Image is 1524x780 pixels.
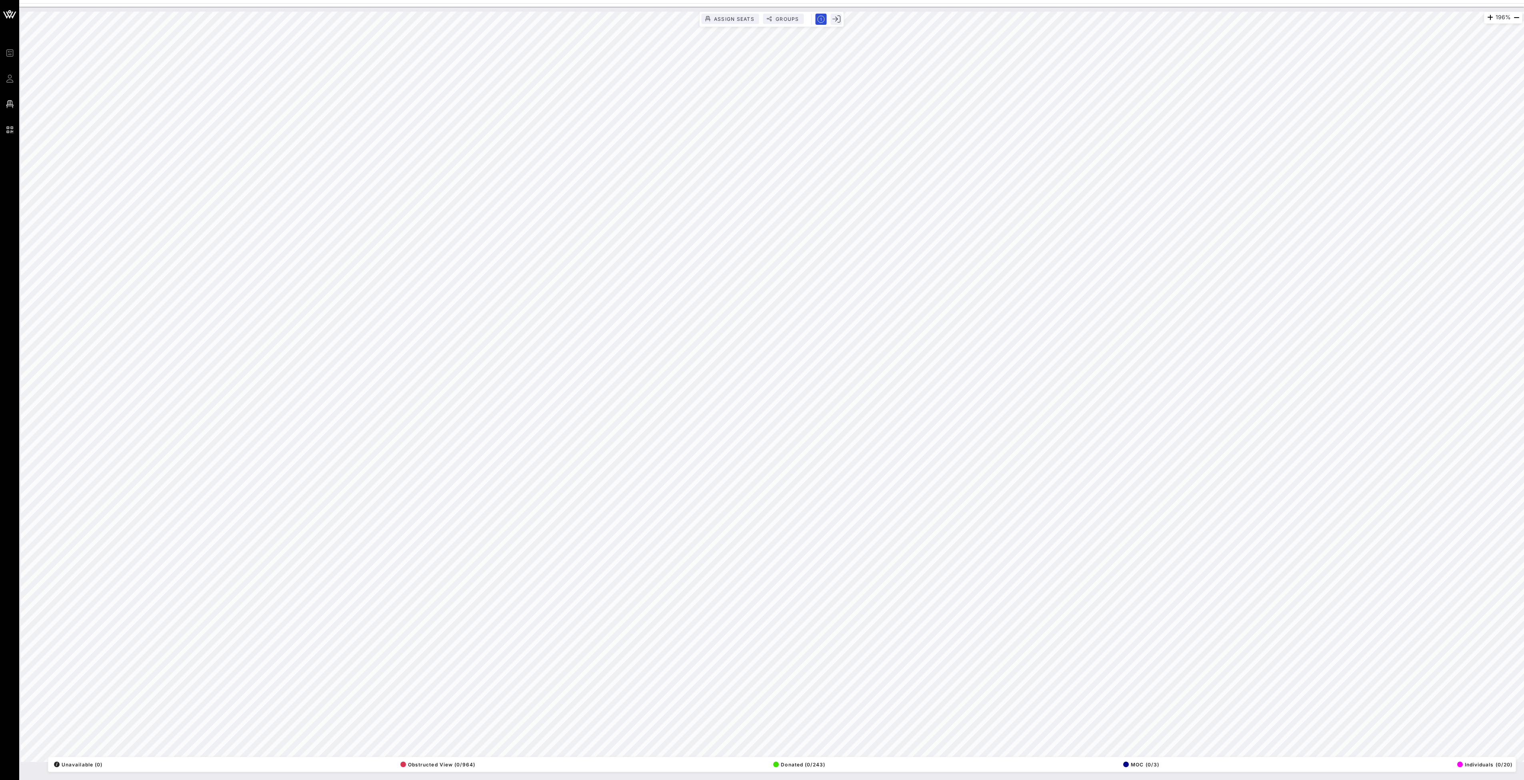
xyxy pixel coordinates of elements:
span: Unavailable (0) [54,762,102,768]
span: Assign Seats [714,16,754,22]
span: Groups [775,16,799,22]
button: Donated (0/243) [771,759,825,770]
button: Assign Seats [702,14,759,24]
button: /Unavailable (0) [52,759,102,770]
button: Groups [763,14,804,24]
button: Obstructed View (0/964) [398,759,476,770]
button: MOC (0/3) [1121,759,1159,770]
div: 196% [1484,12,1522,24]
span: Individuals (0/20) [1457,762,1512,768]
span: Donated (0/243) [773,762,825,768]
span: Obstructed View (0/964) [400,762,476,768]
div: / [54,762,60,767]
button: Individuals (0/20) [1455,759,1512,770]
span: MOC (0/3) [1123,762,1159,768]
